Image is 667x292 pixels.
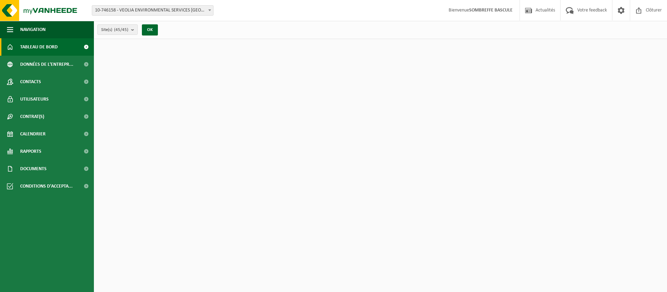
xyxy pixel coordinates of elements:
[97,24,138,35] button: Site(s)(45/45)
[92,6,213,15] span: 10-746158 - VEOLIA ENVIRONMENTAL SERVICES WALLONIE - GRÂCE-HOLLOGNE
[20,38,58,56] span: Tableau de bord
[20,56,73,73] span: Données de l'entrepr...
[20,177,73,195] span: Conditions d'accepta...
[20,143,41,160] span: Rapports
[20,160,47,177] span: Documents
[20,90,49,108] span: Utilisateurs
[20,21,46,38] span: Navigation
[114,27,128,32] count: (45/45)
[92,5,214,16] span: 10-746158 - VEOLIA ENVIRONMENTAL SERVICES WALLONIE - GRÂCE-HOLLOGNE
[20,73,41,90] span: Contacts
[20,125,46,143] span: Calendrier
[101,25,128,35] span: Site(s)
[20,108,44,125] span: Contrat(s)
[142,24,158,35] button: OK
[469,8,513,13] strong: SOMBREFFE BASCULE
